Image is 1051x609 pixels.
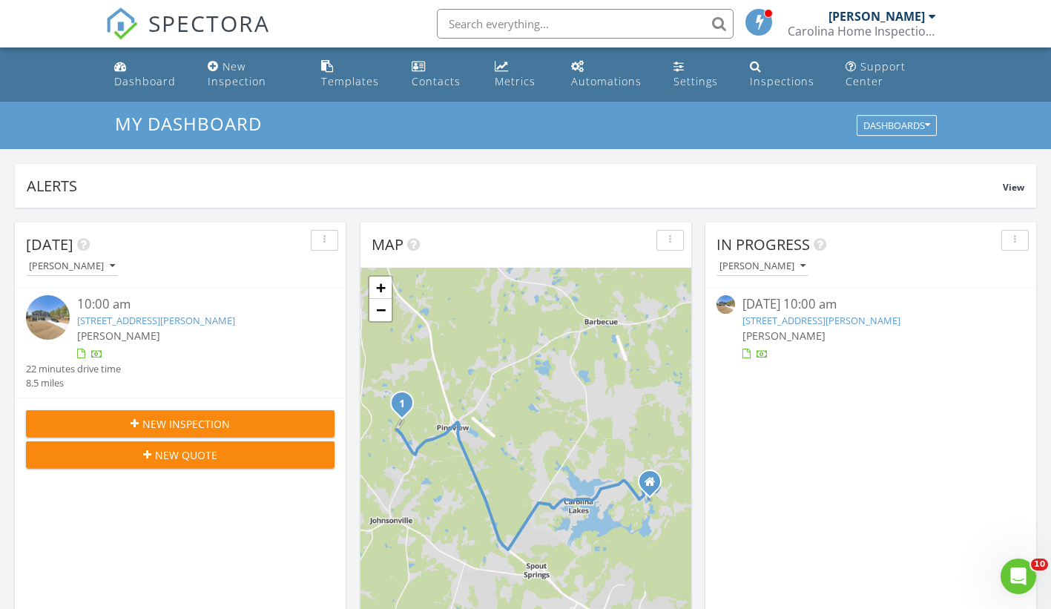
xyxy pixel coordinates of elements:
div: Metrics [495,74,536,88]
div: Templates [321,74,379,88]
a: [DATE] 10:00 am [STREET_ADDRESS][PERSON_NAME] [PERSON_NAME] [716,295,1025,361]
button: [PERSON_NAME] [716,257,808,277]
span: My Dashboard [115,111,262,136]
div: 8.5 miles [26,376,121,390]
a: Support Center [840,53,943,96]
a: Inspections [744,53,828,96]
i: 1 [399,399,405,409]
div: 195 solomon Dr, Cameron, NC 28326 [402,403,411,412]
div: Inspections [750,74,814,88]
a: New Inspection [202,53,303,96]
div: New Inspection [208,59,266,88]
div: 10:00 am [77,295,309,314]
a: Settings [668,53,732,96]
div: [PERSON_NAME] [719,261,805,271]
div: Settings [673,74,718,88]
span: In Progress [716,234,810,254]
img: streetview [716,295,735,314]
span: [PERSON_NAME] [77,329,160,343]
div: Contacts [412,74,461,88]
button: New Quote [26,441,335,468]
div: Automations [571,74,642,88]
button: New Inspection [26,410,335,437]
a: Automations (Basic) [565,53,656,96]
a: Metrics [489,53,553,96]
button: [PERSON_NAME] [26,257,118,277]
span: Map [372,234,403,254]
img: streetview [26,295,70,339]
iframe: Intercom live chat [1001,559,1036,594]
div: Dashboard [114,74,176,88]
a: SPECTORA [105,20,270,51]
span: SPECTORA [148,7,270,39]
a: Dashboard [108,53,190,96]
a: Templates [315,53,394,96]
span: 10 [1031,559,1048,570]
span: [DATE] [26,234,73,254]
a: Contacts [406,53,477,96]
span: New Inspection [142,416,230,432]
a: [STREET_ADDRESS][PERSON_NAME] [77,314,235,327]
a: Zoom in [369,277,392,299]
div: Dashboards [863,121,930,131]
div: [PERSON_NAME] [29,261,115,271]
img: The Best Home Inspection Software - Spectora [105,7,138,40]
div: [DATE] 10:00 am [742,295,1000,314]
div: 259 Lakeland Port, Sanford North Carolina 27332 [650,481,659,490]
span: New Quote [155,447,217,463]
div: Carolina Home Inspection Group [788,24,936,39]
input: Search everything... [437,9,734,39]
span: View [1003,181,1024,194]
a: 10:00 am [STREET_ADDRESS][PERSON_NAME] [PERSON_NAME] 22 minutes drive time 8.5 miles [26,295,335,390]
div: [PERSON_NAME] [828,9,925,24]
div: Support Center [846,59,906,88]
div: Alerts [27,176,1003,196]
a: Zoom out [369,299,392,321]
button: Dashboards [857,116,937,136]
div: 22 minutes drive time [26,362,121,376]
a: [STREET_ADDRESS][PERSON_NAME] [742,314,900,327]
span: [PERSON_NAME] [742,329,826,343]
